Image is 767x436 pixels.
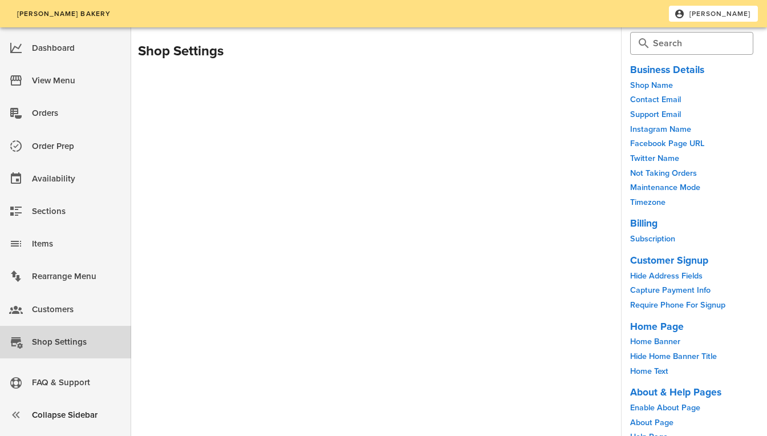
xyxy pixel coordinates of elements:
[630,271,703,281] a: Hide Address Fields
[630,217,658,229] a: Billing
[630,234,675,244] a: Subscription
[630,154,679,163] a: Twitter Name
[32,333,122,352] div: Shop Settings
[630,183,700,192] a: Maintenance Mode
[630,80,673,90] a: Shop Name
[630,285,711,295] a: Capture Payment Info
[630,110,681,119] a: Support Email
[630,95,681,104] a: Contact Email
[630,124,691,134] a: Instagram Name
[630,139,704,148] a: Facebook Page URL
[32,202,122,221] div: Sections
[676,9,751,19] span: [PERSON_NAME]
[32,71,122,90] div: View Menu
[630,337,680,346] a: Home Banner
[32,137,122,156] div: Order Prep
[32,406,122,425] div: Collapse Sidebar
[630,197,665,207] a: Timezone
[32,235,122,253] div: Items
[669,6,758,22] button: [PERSON_NAME]
[630,168,697,178] a: Not Taking Orders
[32,104,122,123] div: Orders
[32,39,122,58] div: Dashboard
[16,10,111,18] span: [PERSON_NAME] Bakery
[32,267,122,286] div: Rearrange Menu
[630,255,708,267] a: Customer Signup
[630,352,717,361] a: Hide Home Banner Title
[32,373,122,392] div: FAQ & Support
[32,169,122,188] div: Availability
[138,41,533,62] h2: Shop Settings
[630,418,673,427] a: About Page
[630,321,684,333] a: Home Page
[630,64,704,76] a: Business Details
[630,386,721,398] a: About & Help Pages
[9,6,117,22] a: [PERSON_NAME] Bakery
[630,403,700,413] a: Enable About Page
[630,366,668,376] a: Home Text
[32,300,122,319] div: Customers
[630,300,725,310] a: Require Phone For Signup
